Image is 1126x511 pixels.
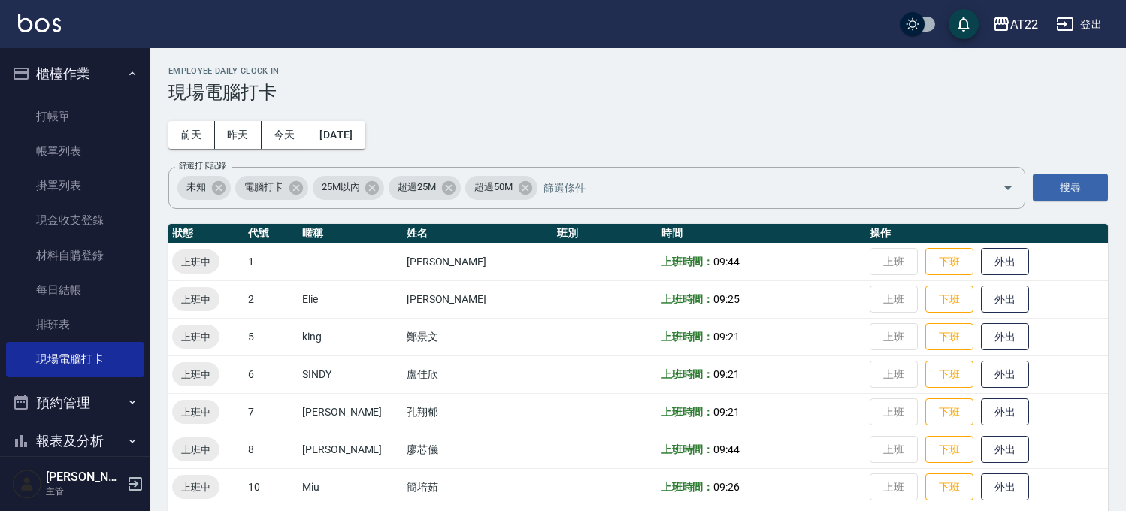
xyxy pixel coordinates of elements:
[403,280,553,318] td: [PERSON_NAME]
[925,286,973,313] button: 下班
[244,318,298,355] td: 5
[925,323,973,351] button: 下班
[172,292,219,307] span: 上班中
[925,361,973,389] button: 下班
[6,342,144,376] a: 現場電腦打卡
[661,255,714,268] b: 上班時間：
[713,368,740,380] span: 09:21
[661,368,714,380] b: 上班時間：
[713,406,740,418] span: 09:21
[403,431,553,468] td: 廖芯儀
[661,406,714,418] b: 上班時間：
[925,436,973,464] button: 下班
[235,180,292,195] span: 電腦打卡
[403,224,553,243] th: 姓名
[46,470,123,485] h5: [PERSON_NAME]
[298,393,403,431] td: [PERSON_NAME]
[661,293,714,305] b: 上班時間：
[6,273,144,307] a: 每日結帳
[661,443,714,455] b: 上班時間：
[981,398,1029,426] button: 外出
[244,224,298,243] th: 代號
[713,443,740,455] span: 09:44
[244,468,298,506] td: 10
[172,329,219,345] span: 上班中
[244,280,298,318] td: 2
[996,176,1020,200] button: Open
[6,238,144,273] a: 材料自購登錄
[986,9,1044,40] button: AT22
[46,485,123,498] p: 主管
[172,367,219,382] span: 上班中
[6,203,144,237] a: 現金收支登錄
[465,176,537,200] div: 超過50M
[925,398,973,426] button: 下班
[553,224,658,243] th: 班別
[981,436,1029,464] button: 外出
[661,481,714,493] b: 上班時間：
[168,224,244,243] th: 狀態
[298,280,403,318] td: Elie
[298,355,403,393] td: SINDY
[313,180,369,195] span: 25M以內
[262,121,308,149] button: 今天
[1033,174,1108,201] button: 搜尋
[403,318,553,355] td: 鄭景文
[6,168,144,203] a: 掛單列表
[172,442,219,458] span: 上班中
[18,14,61,32] img: Logo
[925,248,973,276] button: 下班
[298,468,403,506] td: Miu
[981,323,1029,351] button: 外出
[6,99,144,134] a: 打帳單
[168,121,215,149] button: 前天
[6,383,144,422] button: 預約管理
[981,361,1029,389] button: 外出
[298,318,403,355] td: king
[215,121,262,149] button: 昨天
[949,9,979,39] button: save
[6,422,144,461] button: 報表及分析
[168,66,1108,76] h2: Employee Daily Clock In
[713,255,740,268] span: 09:44
[465,180,522,195] span: 超過50M
[12,469,42,499] img: Person
[177,180,215,195] span: 未知
[172,404,219,420] span: 上班中
[168,82,1108,103] h3: 現場電腦打卡
[403,393,553,431] td: 孔翔郁
[713,481,740,493] span: 09:26
[313,176,385,200] div: 25M以內
[244,393,298,431] td: 7
[403,355,553,393] td: 盧佳欣
[6,307,144,342] a: 排班表
[298,431,403,468] td: [PERSON_NAME]
[307,121,365,149] button: [DATE]
[713,293,740,305] span: 09:25
[298,224,403,243] th: 暱稱
[172,254,219,270] span: 上班中
[403,468,553,506] td: 簡培茹
[981,248,1029,276] button: 外出
[981,286,1029,313] button: 外出
[179,160,226,171] label: 篩選打卡記錄
[661,331,714,343] b: 上班時間：
[1010,15,1038,34] div: AT22
[866,224,1108,243] th: 操作
[925,473,973,501] button: 下班
[6,134,144,168] a: 帳單列表
[235,176,308,200] div: 電腦打卡
[172,479,219,495] span: 上班中
[1050,11,1108,38] button: 登出
[981,473,1029,501] button: 外出
[177,176,231,200] div: 未知
[244,355,298,393] td: 6
[244,431,298,468] td: 8
[6,54,144,93] button: 櫃檯作業
[389,180,445,195] span: 超過25M
[540,174,976,201] input: 篩選條件
[244,243,298,280] td: 1
[389,176,461,200] div: 超過25M
[713,331,740,343] span: 09:21
[403,243,553,280] td: [PERSON_NAME]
